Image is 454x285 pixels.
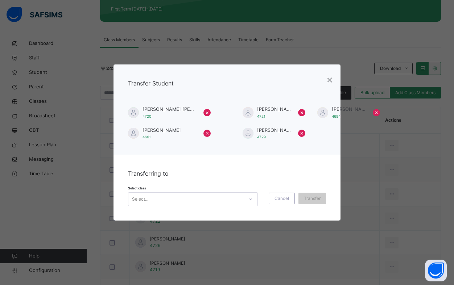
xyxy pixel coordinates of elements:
[300,129,304,137] span: ×
[257,106,291,113] span: [PERSON_NAME]
[143,114,151,118] span: 4720
[143,135,151,139] span: 4661
[132,192,148,206] div: Select...
[128,80,174,87] span: Transfer Student
[257,135,266,139] span: 4729
[128,170,169,177] span: Transferring to
[300,108,304,117] span: ×
[332,114,340,118] span: 4694
[257,127,291,134] span: [PERSON_NAME]
[375,108,379,117] span: ×
[257,114,265,118] span: 4721
[143,127,196,134] span: [PERSON_NAME]
[205,129,209,137] span: ×
[425,260,447,281] button: Open asap
[332,106,366,113] span: [PERSON_NAME]
[275,195,289,202] span: Cancel
[205,108,209,117] span: ×
[326,72,333,87] div: ×
[143,106,196,113] span: [PERSON_NAME] [PERSON_NAME]
[128,186,146,190] span: Select class
[304,195,321,202] span: Transfer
